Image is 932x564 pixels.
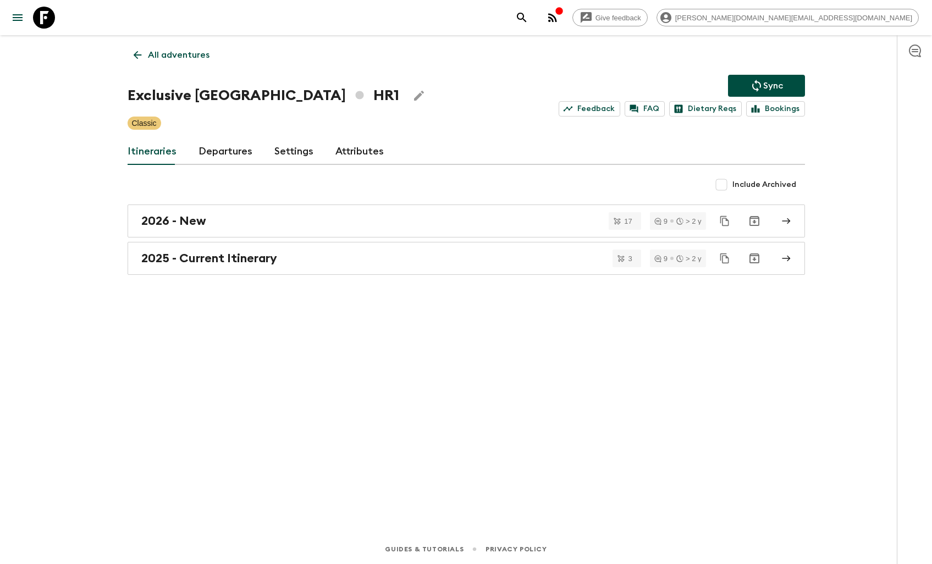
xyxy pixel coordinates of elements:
a: Departures [198,139,252,165]
a: Settings [274,139,313,165]
span: Give feedback [589,14,647,22]
span: Include Archived [732,179,796,190]
a: Itineraries [128,139,177,165]
div: > 2 y [676,218,702,225]
button: menu [7,7,29,29]
h2: 2026 - New [141,214,206,228]
a: Bookings [746,101,805,117]
button: Duplicate [715,211,735,231]
a: FAQ [625,101,665,117]
div: > 2 y [676,255,702,262]
span: 3 [621,255,638,262]
a: Privacy Policy [486,543,547,555]
button: Archive [743,210,765,232]
h1: Exclusive [GEOGRAPHIC_DATA] HR1 [128,85,399,107]
a: Give feedback [572,9,648,26]
a: All adventures [128,44,216,66]
button: search adventures [511,7,533,29]
a: Guides & Tutorials [385,543,464,555]
div: [PERSON_NAME][DOMAIN_NAME][EMAIL_ADDRESS][DOMAIN_NAME] [657,9,919,26]
span: 17 [617,218,638,225]
div: 9 [654,218,668,225]
button: Duplicate [715,248,735,268]
div: 9 [654,255,668,262]
button: Edit Adventure Title [408,85,430,107]
p: Sync [763,79,783,92]
a: 2025 - Current Itinerary [128,242,805,275]
h2: 2025 - Current Itinerary [141,251,277,266]
button: Sync adventure departures to the booking engine [728,75,805,97]
a: Attributes [335,139,384,165]
p: Classic [132,118,157,129]
a: 2026 - New [128,204,805,237]
span: [PERSON_NAME][DOMAIN_NAME][EMAIL_ADDRESS][DOMAIN_NAME] [669,14,918,22]
a: Dietary Reqs [669,101,742,117]
a: Feedback [559,101,620,117]
p: All adventures [148,48,209,62]
button: Archive [743,247,765,269]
